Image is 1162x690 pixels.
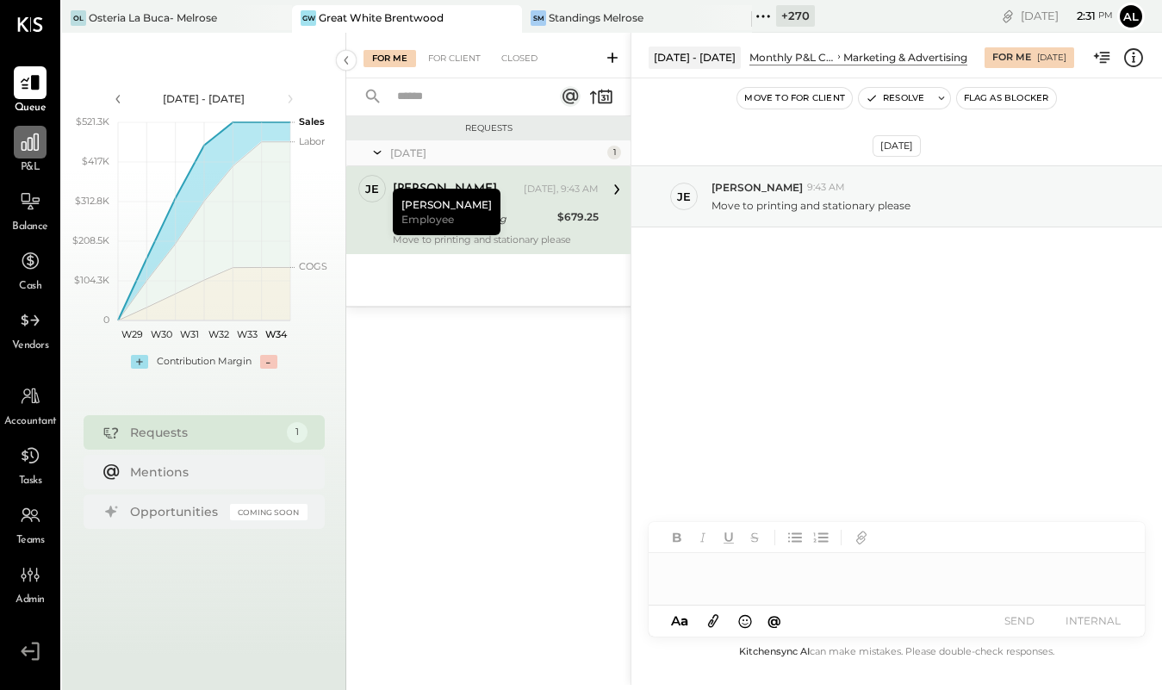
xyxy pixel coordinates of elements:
div: Closed [493,50,546,67]
span: Teams [16,533,45,549]
text: Labor [299,135,325,147]
div: Contribution Margin [157,355,252,369]
button: Resolve [859,88,931,109]
div: Great White Brentwood [319,10,444,25]
a: Vendors [1,304,59,354]
span: [PERSON_NAME] [711,180,803,195]
span: Tasks [19,474,42,489]
text: COGS [299,260,327,272]
button: Ordered List [810,526,832,549]
button: Strikethrough [743,526,766,549]
div: + 270 [776,5,815,27]
div: [DATE] [1021,8,1113,24]
button: Al [1117,3,1145,30]
text: W33 [237,328,258,340]
span: 9:43 AM [807,181,845,195]
a: Admin [1,558,59,608]
button: Italic [692,526,714,549]
a: Cash [1,245,59,295]
button: Unordered List [784,526,806,549]
div: copy link [999,7,1016,25]
text: W30 [150,328,171,340]
div: Mentions [130,463,299,481]
span: Accountant [4,414,57,430]
span: Balance [12,220,48,235]
div: [PERSON_NAME] [393,189,500,235]
a: Accountant [1,380,59,430]
text: $208.5K [72,234,109,246]
button: INTERNAL [1059,609,1128,632]
div: [DATE], 9:43 AM [524,183,599,196]
div: Monthly P&L Comparison [749,50,835,65]
button: @ [762,610,786,631]
a: Teams [1,499,59,549]
text: $417K [82,155,109,167]
div: GW [301,10,316,26]
div: 1 [287,422,308,443]
button: Bold [666,526,688,549]
div: [PERSON_NAME] [393,181,497,198]
div: For Me [992,51,1031,65]
button: Aa [666,612,693,631]
div: Standings Melrose [549,10,643,25]
div: Osteria La Buca- Melrose [89,10,217,25]
a: P&L [1,126,59,176]
div: OL [71,10,86,26]
span: Employee [401,212,454,227]
text: Sales [299,115,325,127]
div: For Client [419,50,489,67]
button: Move to for client [737,88,852,109]
div: [DATE] [1037,52,1066,64]
button: Flag as Blocker [957,88,1056,109]
div: - [260,355,277,369]
div: [DATE] - [DATE] [131,91,277,106]
div: $679.25 [557,208,599,226]
div: + [131,355,148,369]
a: Queue [1,66,59,116]
span: Vendors [12,339,49,354]
button: Underline [718,526,740,549]
text: W31 [180,328,199,340]
div: [DATE] [873,135,921,157]
span: Admin [16,593,45,608]
button: Add URL [850,526,873,549]
div: Coming Soon [230,504,308,520]
span: Cash [19,279,41,295]
text: $104.3K [74,274,109,286]
div: [DATE] - [DATE] [649,47,741,68]
div: SM [531,10,546,26]
div: Requests [355,122,622,134]
text: W34 [264,328,287,340]
a: Tasks [1,439,59,489]
div: For Me [364,50,416,67]
span: Queue [15,101,47,116]
span: @ [767,612,781,629]
div: je [677,189,691,205]
div: Requests [130,424,278,441]
div: Marketing & Advertising [843,50,967,65]
text: $521.3K [76,115,109,127]
span: a [680,612,688,629]
div: Move to printing and stationary please [393,233,599,246]
text: W32 [208,328,228,340]
button: SEND [985,609,1053,632]
text: $312.8K [75,195,109,207]
span: P&L [21,160,40,176]
p: Move to printing and stationary please [711,198,910,213]
div: Opportunities [130,503,221,520]
text: 0 [103,314,109,326]
div: je [365,181,379,197]
a: Balance [1,185,59,235]
div: [DATE] [390,146,603,160]
text: W29 [121,328,143,340]
div: 1 [607,146,621,159]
